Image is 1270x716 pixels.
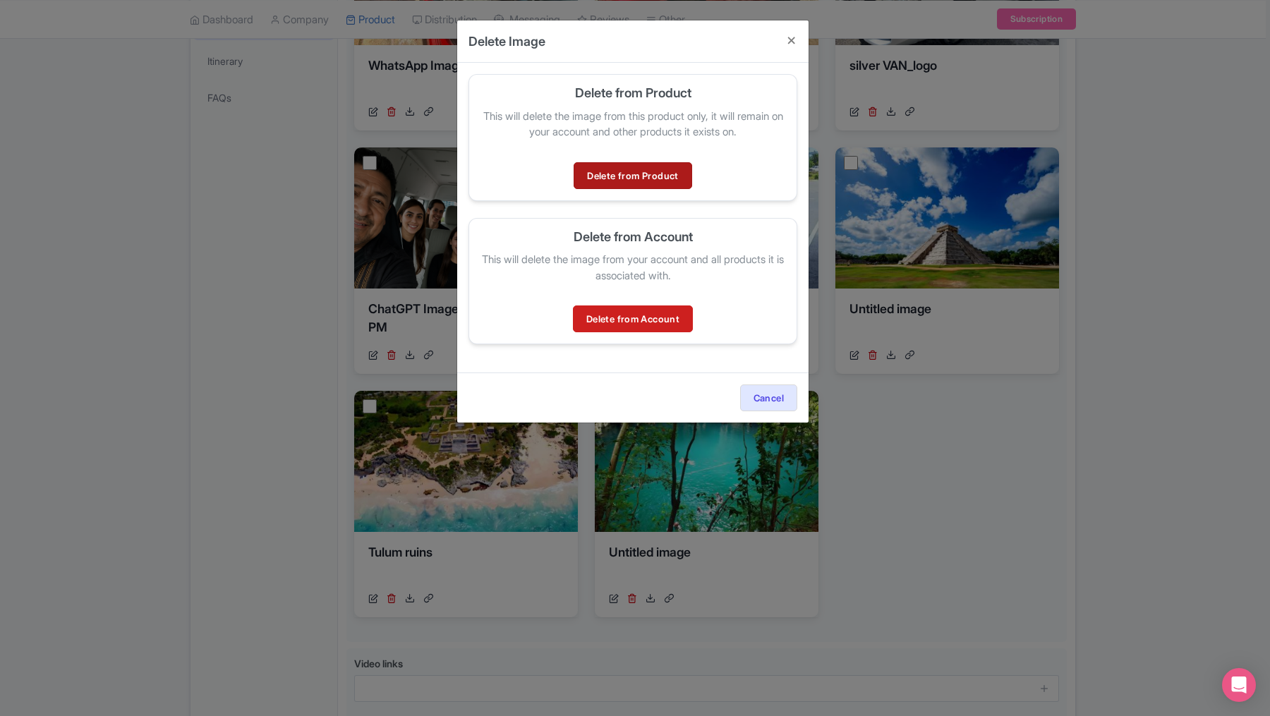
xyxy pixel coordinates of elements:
[480,230,785,244] h5: Delete from Account
[573,305,693,332] a: Delete from Account
[468,32,545,51] h4: Delete Image
[480,252,785,284] p: This will delete the image from your account and all products it is associated with.
[740,384,797,411] button: Cancel
[574,162,691,189] a: Delete from Product
[480,86,785,100] h5: Delete from Product
[1222,668,1256,702] div: Open Intercom Messenger
[775,20,809,61] button: Close
[480,109,785,140] p: This will delete the image from this product only, it will remain on your account and other produ...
